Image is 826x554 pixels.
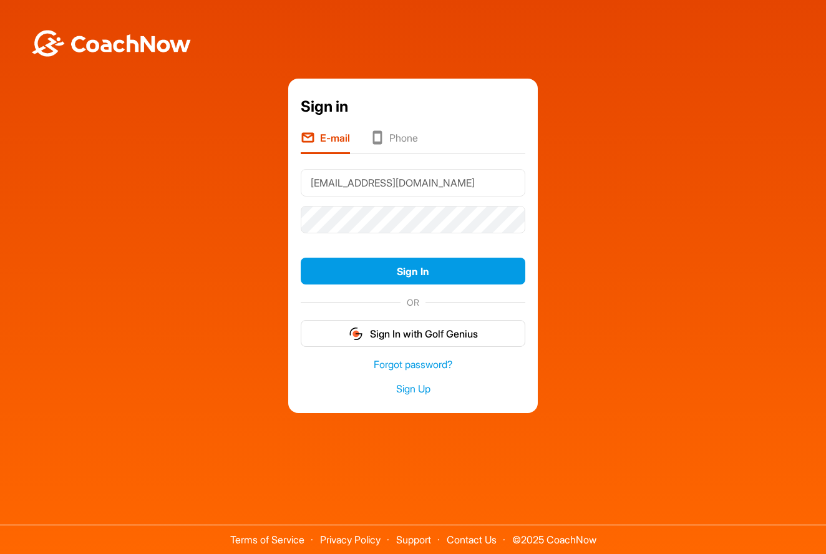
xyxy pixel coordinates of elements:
li: E-mail [301,130,350,154]
a: Forgot password? [301,357,525,372]
span: OR [401,296,425,309]
button: Sign In [301,258,525,284]
a: Sign Up [301,382,525,396]
li: Phone [370,130,418,154]
a: Privacy Policy [320,533,381,546]
iframe: Intercom live chat [784,512,814,542]
div: Sign in [301,95,525,118]
img: gg_logo [348,326,364,341]
button: Sign In with Golf Genius [301,320,525,347]
a: Terms of Service [230,533,304,546]
span: © 2025 CoachNow [506,525,603,545]
img: BwLJSsUCoWCh5upNqxVrqldRgqLPVwmV24tXu5FoVAoFEpwwqQ3VIfuoInZCoVCoTD4vwADAC3ZFMkVEQFDAAAAAElFTkSuQmCC [30,30,192,57]
a: Support [396,533,431,546]
a: Contact Us [447,533,497,546]
input: E-mail [301,169,525,197]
